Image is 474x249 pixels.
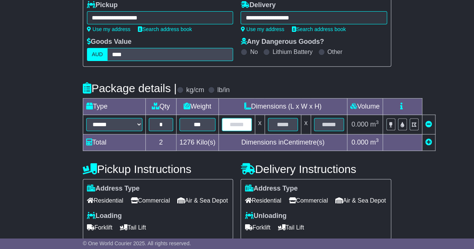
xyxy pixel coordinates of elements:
td: Dimensions in Centimetre(s) [218,134,347,151]
a: Add new item [425,139,432,146]
label: Other [327,48,342,55]
label: Address Type [87,185,140,193]
td: Kilo(s) [176,134,218,151]
td: Volume [347,98,383,115]
h4: Package details | [83,82,177,94]
label: Pickup [87,1,118,9]
label: Loading [87,212,122,220]
label: Delivery [241,1,275,9]
span: m [370,121,379,128]
span: Air & Sea Depot [335,195,386,206]
span: Air & Sea Depot [177,195,228,206]
span: © One World Courier 2025. All rights reserved. [83,240,191,246]
td: Type [83,98,145,115]
span: Residential [245,195,281,206]
sup: 3 [376,137,379,143]
a: Search address book [138,26,192,32]
span: 0.000 [351,139,368,146]
td: Dimensions (L x W x H) [218,98,347,115]
a: Search address book [292,26,346,32]
span: 0.000 [351,121,368,128]
td: Qty [145,98,176,115]
span: Commercial [131,195,170,206]
span: Forklift [245,222,270,233]
span: 1276 [179,139,194,146]
span: Commercial [289,195,328,206]
label: Lithium Battery [272,48,313,55]
a: Remove this item [425,121,432,128]
td: Weight [176,98,218,115]
a: Use my address [87,26,130,32]
span: Residential [87,195,123,206]
td: x [301,115,311,134]
span: Forklift [87,222,112,233]
h4: Pickup Instructions [83,163,233,175]
h4: Delivery Instructions [241,163,391,175]
label: Goods Value [87,38,132,46]
sup: 3 [376,119,379,125]
label: Any Dangerous Goods? [241,38,324,46]
label: kg/cm [186,86,204,94]
span: Tail Lift [278,222,304,233]
label: Address Type [245,185,298,193]
label: Unloading [245,212,286,220]
label: lb/in [217,86,230,94]
label: No [250,48,257,55]
span: m [370,139,379,146]
a: Use my address [241,26,284,32]
span: Tail Lift [120,222,146,233]
td: 2 [145,134,176,151]
td: x [255,115,265,134]
td: Total [83,134,145,151]
label: AUD [87,48,108,61]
